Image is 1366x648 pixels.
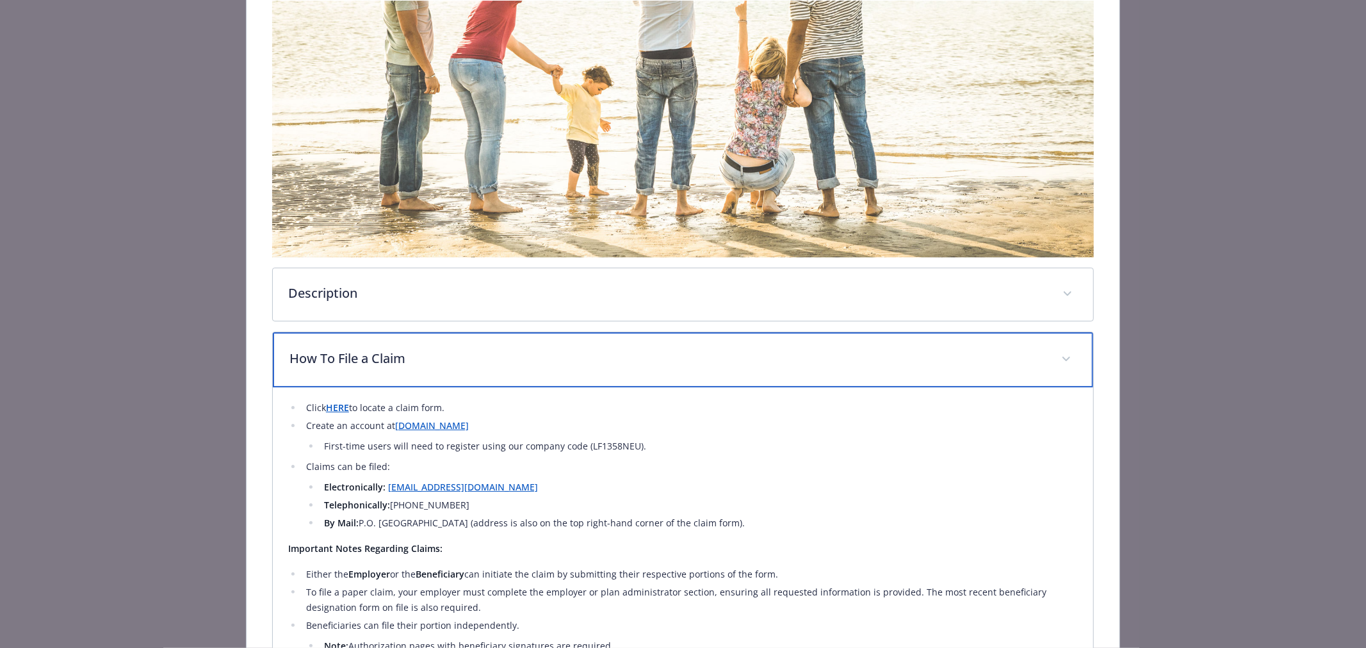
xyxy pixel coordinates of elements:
[416,568,464,580] strong: Beneficiary
[302,459,1078,531] li: Claims can be filed:
[320,439,1078,454] li: First-time users will need to register using our company code (LF1358NEU).
[302,418,1078,454] li: Create an account at
[348,568,390,580] strong: Employer
[273,332,1093,387] div: How To File a Claim
[302,567,1078,582] li: Either the or the can initiate the claim by submitting their respective portions of the form.
[324,517,359,529] strong: By Mail:
[395,419,469,432] a: [DOMAIN_NAME]
[288,284,1047,303] p: Description
[388,481,538,493] a: [EMAIL_ADDRESS][DOMAIN_NAME]
[289,349,1046,368] p: How To File a Claim
[326,401,349,414] a: HERE
[324,481,386,493] strong: Electronically:
[302,400,1078,416] li: Click to locate a claim form.
[273,268,1093,321] div: Description
[302,585,1078,615] li: To file a paper claim, your employer must complete the employer or plan administrator section, en...
[288,542,443,555] strong: Important Notes Regarding Claims:
[320,515,1078,531] li: P.O. [GEOGRAPHIC_DATA] (address is also on the top right-hand corner of the claim form).
[320,498,1078,513] li: [PHONE_NUMBER]
[324,499,390,511] strong: Telephonically:
[272,1,1094,257] img: banner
